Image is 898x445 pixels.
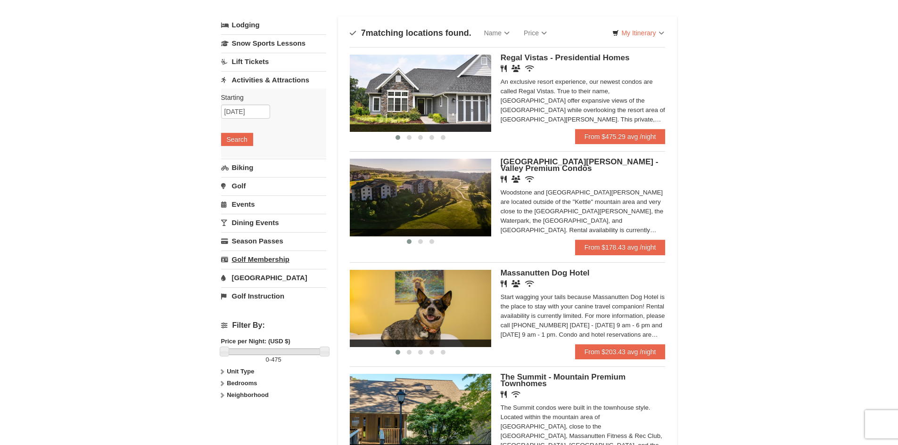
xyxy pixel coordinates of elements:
span: 7 [361,28,366,38]
h4: Filter By: [221,321,326,330]
a: My Itinerary [606,26,670,40]
i: Banquet Facilities [511,280,520,287]
a: Golf Membership [221,251,326,268]
div: Woodstone and [GEOGRAPHIC_DATA][PERSON_NAME] are located outside of the "Kettle" mountain area an... [501,188,666,235]
span: 0 [266,356,269,363]
a: Snow Sports Lessons [221,34,326,52]
span: Regal Vistas - Presidential Homes [501,53,630,62]
a: Price [517,24,554,42]
i: Restaurant [501,391,507,398]
i: Banquet Facilities [511,65,520,72]
span: Massanutten Dog Hotel [501,268,590,277]
a: From $203.43 avg /night [575,344,666,359]
i: Banquet Facilities [511,176,520,183]
span: 475 [271,356,281,363]
span: The Summit - Mountain Premium Townhomes [501,372,626,388]
strong: Neighborhood [227,391,269,398]
a: Activities & Attractions [221,71,326,89]
a: From $178.43 avg /night [575,240,666,255]
strong: Price per Night: (USD $) [221,338,290,345]
a: Name [477,24,517,42]
a: Lift Tickets [221,53,326,70]
i: Restaurant [501,176,507,183]
i: Wireless Internet (free) [511,391,520,398]
a: [GEOGRAPHIC_DATA] [221,269,326,286]
a: Golf [221,177,326,194]
h4: matching locations found. [350,28,471,38]
a: Biking [221,159,326,176]
label: - [221,355,326,364]
div: Start wagging your tails because Massanutten Dog Hotel is the place to stay with your canine trav... [501,292,666,340]
span: [GEOGRAPHIC_DATA][PERSON_NAME] - Valley Premium Condos [501,157,659,173]
button: Search [221,133,253,146]
i: Restaurant [501,280,507,287]
strong: Unit Type [227,368,254,375]
a: Dining Events [221,214,326,231]
a: Events [221,195,326,213]
i: Wireless Internet (free) [525,65,534,72]
div: An exclusive resort experience, our newest condos are called Regal Vistas. True to their name, [G... [501,77,666,124]
a: Golf Instruction [221,287,326,305]
i: Wireless Internet (free) [525,176,534,183]
a: Season Passes [221,232,326,250]
i: Wireless Internet (free) [525,280,534,287]
strong: Bedrooms [227,380,257,387]
i: Restaurant [501,65,507,72]
a: From $475.29 avg /night [575,129,666,144]
label: Starting [221,93,319,102]
a: Lodging [221,16,326,33]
